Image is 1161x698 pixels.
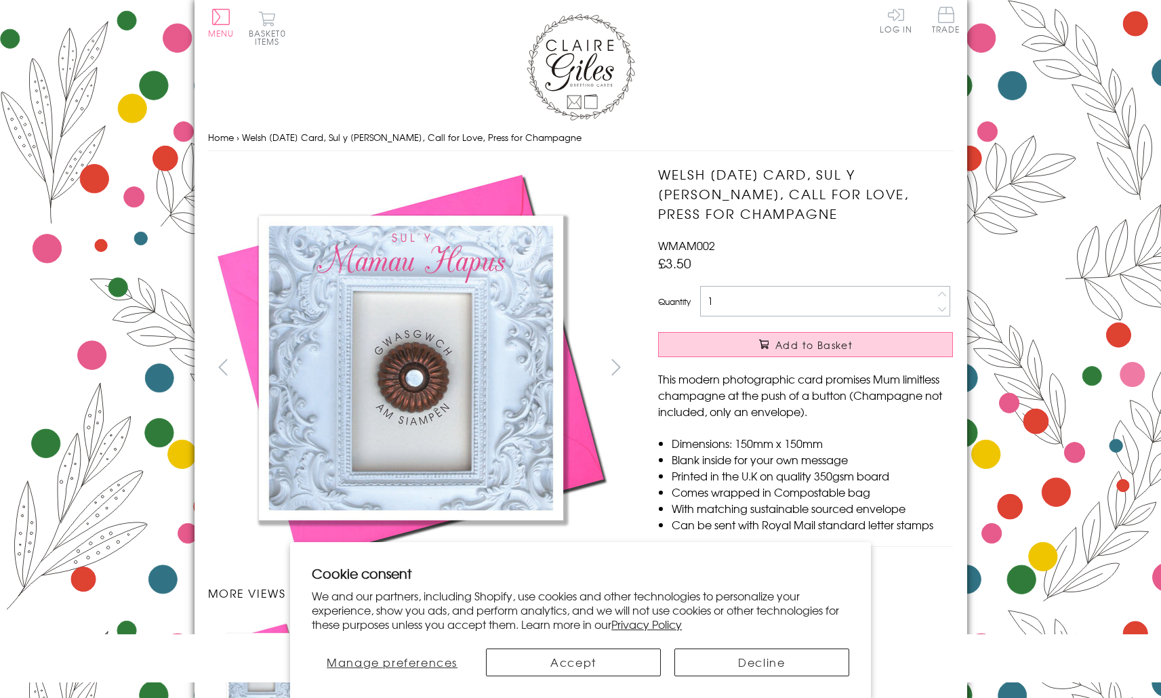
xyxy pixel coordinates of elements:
a: Home [208,131,234,144]
span: £3.50 [658,253,691,272]
li: With matching sustainable sourced envelope [672,500,953,516]
li: Can be sent with Royal Mail standard letter stamps [672,516,953,533]
li: Printed in the U.K on quality 350gsm board [672,468,953,484]
span: Trade [932,7,960,33]
img: Welsh Mother's Day Card, Sul y Mamau Hapus, Call for Love, Press for Champagne [208,165,615,571]
li: Blank inside for your own message [672,451,953,468]
img: Claire Giles Greetings Cards [527,14,635,121]
button: Accept [486,649,661,676]
p: We and our partners, including Shopify, use cookies and other technologies to personalize your ex... [312,589,849,631]
a: Privacy Policy [611,616,682,632]
a: Log In [880,7,912,33]
button: Decline [674,649,849,676]
button: Add to Basket [658,332,953,357]
h3: More views [208,585,632,601]
button: Manage preferences [312,649,472,676]
nav: breadcrumbs [208,124,954,152]
button: prev [208,352,239,382]
span: 0 items [255,27,286,47]
a: Trade [932,7,960,36]
li: Dimensions: 150mm x 150mm [672,435,953,451]
span: Welsh [DATE] Card, Sul y [PERSON_NAME], Call for Love, Press for Champagne [242,131,582,144]
span: Add to Basket [775,338,853,352]
h1: Welsh [DATE] Card, Sul y [PERSON_NAME], Call for Love, Press for Champagne [658,165,953,223]
button: Menu [208,9,235,37]
span: Menu [208,27,235,39]
li: Comes wrapped in Compostable bag [672,484,953,500]
span: › [237,131,239,144]
button: next [600,352,631,382]
span: Manage preferences [327,654,457,670]
span: WMAM002 [658,237,715,253]
button: Basket0 items [249,11,286,45]
h2: Cookie consent [312,564,849,583]
p: This modern photographic card promises Mum limitless champagne at the push of a button (Champagne... [658,371,953,419]
label: Quantity [658,295,691,308]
